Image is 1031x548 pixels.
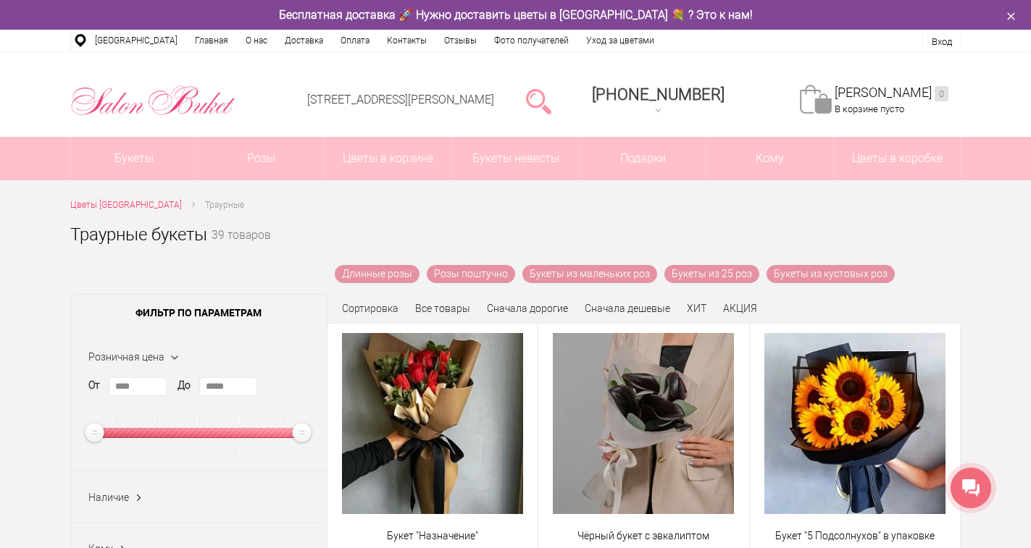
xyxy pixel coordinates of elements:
[88,351,164,363] span: Розничная цена
[452,137,579,180] a: Букеты невесты
[212,230,271,265] small: 39 товаров
[70,200,182,210] span: Цветы [GEOGRAPHIC_DATA]
[342,333,523,514] img: Букет "Назначение"
[335,265,420,283] a: Длинные розы
[337,528,529,544] a: Букет "Назначение"
[580,137,706,180] a: Подарки
[687,303,706,314] a: ХИТ
[276,30,332,51] a: Доставка
[332,30,378,51] a: Оплата
[664,265,759,283] a: Букеты из 25 роз
[522,265,657,283] a: Букеты из маленьких роз
[70,198,182,213] a: Цветы [GEOGRAPHIC_DATA]
[935,86,948,101] ins: 0
[764,333,946,514] img: Букет "5 Подсолнухов" в упаковке
[325,137,452,180] a: Цветы в корзине
[706,137,833,180] span: Кому
[592,85,725,104] span: [PHONE_NUMBER]
[932,36,952,47] a: Вход
[485,30,577,51] a: Фото получателей
[178,378,191,393] label: До
[307,93,494,106] a: [STREET_ADDRESS][PERSON_NAME]
[70,222,207,248] h1: Траурные букеты
[767,265,895,283] a: Букеты из кустовых роз
[237,30,276,51] a: О нас
[342,303,398,314] span: Сортировка
[415,303,470,314] a: Все товары
[378,30,435,51] a: Контакты
[759,528,951,544] a: Букет "5 Подсолнухов" в упаковке
[198,137,325,180] a: Розы
[435,30,485,51] a: Отзывы
[88,492,129,503] span: Наличие
[835,85,948,101] a: [PERSON_NAME]
[835,104,904,114] span: В корзине пусто
[548,528,740,544] a: Чёрный букет с эвкалиптом
[553,333,734,514] img: Чёрный букет с эвкалиптом
[583,80,733,122] a: [PHONE_NUMBER]
[487,303,568,314] a: Сначала дорогие
[59,7,972,22] div: Бесплатная доставка 🚀 Нужно доставить цветы в [GEOGRAPHIC_DATA] 💐 ? Это к нам!
[577,30,663,51] a: Уход за цветами
[585,303,670,314] a: Сначала дешевые
[88,378,100,393] label: От
[70,82,236,119] img: Цветы Нижний Новгород
[723,303,757,314] a: АКЦИЯ
[205,200,244,210] span: Траурные
[71,137,198,180] a: Букеты
[427,265,515,283] a: Розы поштучно
[86,30,186,51] a: [GEOGRAPHIC_DATA]
[186,30,237,51] a: Главная
[834,137,961,180] a: Цветы в коробке
[71,295,327,331] span: Фильтр по параметрам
